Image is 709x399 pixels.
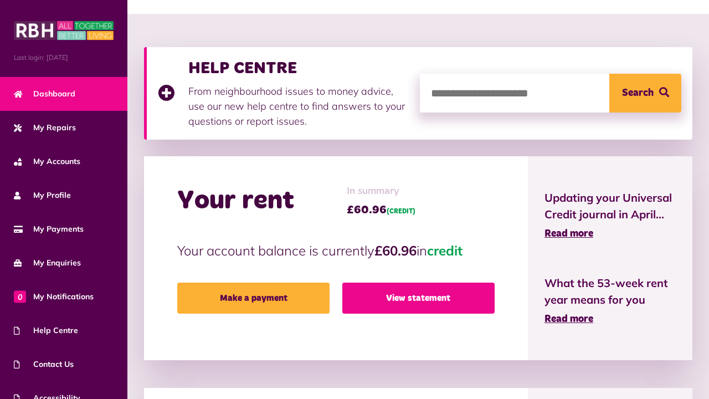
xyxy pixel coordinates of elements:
[544,190,676,242] a: Updating your Universal Credit journal in April... Read more
[177,283,330,314] a: Make a payment
[544,314,593,324] span: Read more
[14,19,114,42] img: MyRBH
[544,275,676,327] a: What the 53-week rent year means for you Read more
[14,257,81,269] span: My Enquiries
[14,122,76,134] span: My Repairs
[544,190,676,223] span: Updating your Universal Credit journal in April...
[374,242,417,259] strong: £60.96
[342,283,495,314] a: View statement
[14,290,26,303] span: 0
[188,58,409,78] h3: HELP CENTRE
[14,88,75,100] span: Dashboard
[347,184,415,199] span: In summary
[347,202,415,218] span: £60.96
[14,156,80,167] span: My Accounts
[177,185,294,217] h2: Your rent
[14,325,78,336] span: Help Centre
[544,275,676,308] span: What the 53-week rent year means for you
[387,208,415,215] span: (CREDIT)
[14,359,74,370] span: Contact Us
[14,291,94,303] span: My Notifications
[544,229,593,239] span: Read more
[14,53,114,63] span: Last login: [DATE]
[427,242,463,259] span: credit
[622,74,654,112] span: Search
[188,84,409,129] p: From neighbourhood issues to money advice, use our new help centre to find answers to your questi...
[177,241,495,260] p: Your account balance is currently in
[14,223,84,235] span: My Payments
[14,190,71,201] span: My Profile
[609,74,681,112] button: Search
